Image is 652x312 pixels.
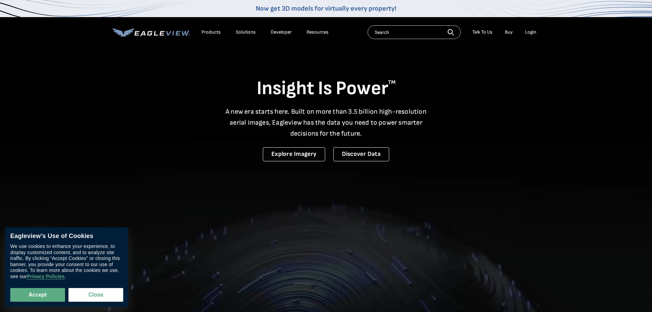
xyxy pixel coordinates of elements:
[10,244,123,279] div: We use cookies to enhance your experience, to display customized content, and to analyze site tra...
[256,4,396,13] a: Now get 3D models for virtually every property!
[68,288,123,302] button: Close
[472,29,493,35] div: Talk To Us
[10,288,65,302] button: Accept
[263,147,325,161] a: Explore Imagery
[221,106,431,139] p: A new era starts here. Built on more than 3.5 billion high-resolution aerial images, Eagleview ha...
[113,77,540,101] h1: Insight Is Power
[27,274,64,279] a: Privacy Policies
[271,29,292,35] a: Developer
[202,29,221,35] div: Products
[307,29,329,35] div: Resources
[525,29,536,35] div: Login
[333,147,389,161] a: Discover Data
[10,233,123,240] div: Eagleview’s Use of Cookies
[388,79,396,86] sup: TM
[368,25,461,39] input: Search
[505,29,513,35] a: Buy
[236,29,256,35] div: Solutions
